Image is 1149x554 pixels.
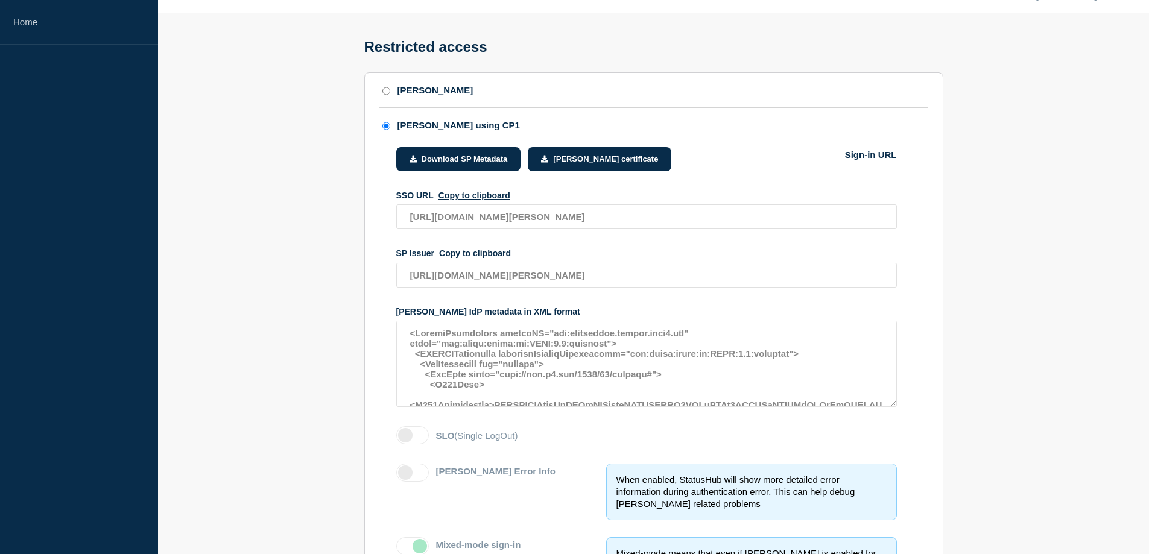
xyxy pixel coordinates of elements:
[528,147,671,171] button: [PERSON_NAME] certificate
[436,466,556,482] label: [PERSON_NAME] Error Info
[436,430,518,441] label: SLO
[606,464,897,520] div: When enabled, StatusHub will show more detailed error information during authentication error. Th...
[396,248,435,258] span: SP Issuer
[454,430,518,441] span: (Single LogOut)
[382,87,390,95] input: SAML
[397,120,520,130] div: [PERSON_NAME] using CP1
[438,190,510,200] button: SSO URL
[382,122,390,130] input: SAML using CP1
[396,190,434,200] span: SSO URL
[396,147,521,171] button: Download SP Metadata
[396,307,897,316] div: [PERSON_NAME] IdP metadata in XML format
[845,150,897,190] a: Sign-in URL
[439,248,511,258] button: SP Issuer
[397,85,473,95] div: [PERSON_NAME]
[364,39,487,55] h1: Restricted access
